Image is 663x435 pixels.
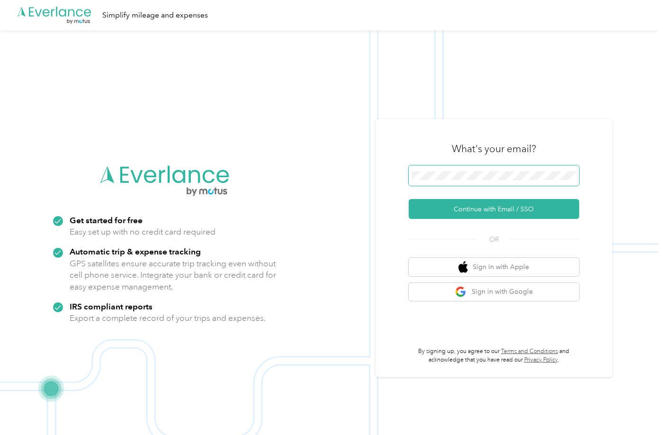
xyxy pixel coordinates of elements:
p: By signing up, you agree to our and acknowledge that you have read our . [409,347,579,364]
button: apple logoSign in with Apple [409,258,579,276]
p: GPS satellites ensure accurate trip tracking even without cell phone service. Integrate your bank... [70,258,277,293]
img: google logo [455,286,467,298]
button: google logoSign in with Google [409,283,579,301]
strong: IRS compliant reports [70,301,152,311]
img: apple logo [458,261,468,273]
h3: What's your email? [452,142,536,155]
p: Export a complete record of your trips and expenses. [70,312,266,324]
strong: Automatic trip & expense tracking [70,246,201,256]
span: OR [477,235,511,245]
strong: Get started for free [70,215,143,225]
button: Continue with Email / SSO [409,199,579,219]
a: Terms and Conditions [501,348,558,355]
p: Easy set up with no credit card required [70,226,215,238]
div: Simplify mileage and expenses [102,9,208,21]
a: Privacy Policy [524,356,558,363]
